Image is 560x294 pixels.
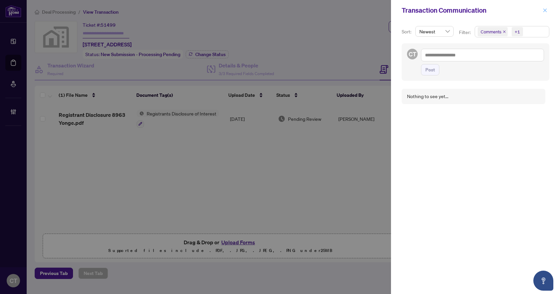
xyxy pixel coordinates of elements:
p: Sort: [402,28,413,35]
div: +1 [515,28,520,35]
span: CT [409,49,416,59]
button: Post [421,64,439,75]
span: Newest [419,26,450,36]
span: close [503,30,506,33]
div: Nothing to see yet... [407,93,448,100]
div: Transaction Communication [402,5,541,15]
span: close [543,8,547,13]
p: Filter: [459,29,472,36]
span: Comments [481,28,501,35]
button: Open asap [533,271,553,291]
span: Comments [478,27,508,36]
